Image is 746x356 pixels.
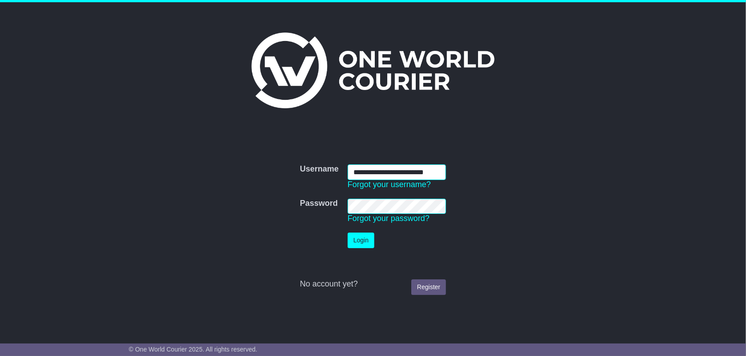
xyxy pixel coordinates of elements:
img: One World [251,33,495,108]
a: Forgot your password? [348,214,430,223]
a: Register [411,279,446,295]
div: No account yet? [300,279,446,289]
button: Login [348,233,374,248]
span: © One World Courier 2025. All rights reserved. [129,346,257,353]
label: Password [300,199,338,209]
label: Username [300,164,339,174]
a: Forgot your username? [348,180,431,189]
